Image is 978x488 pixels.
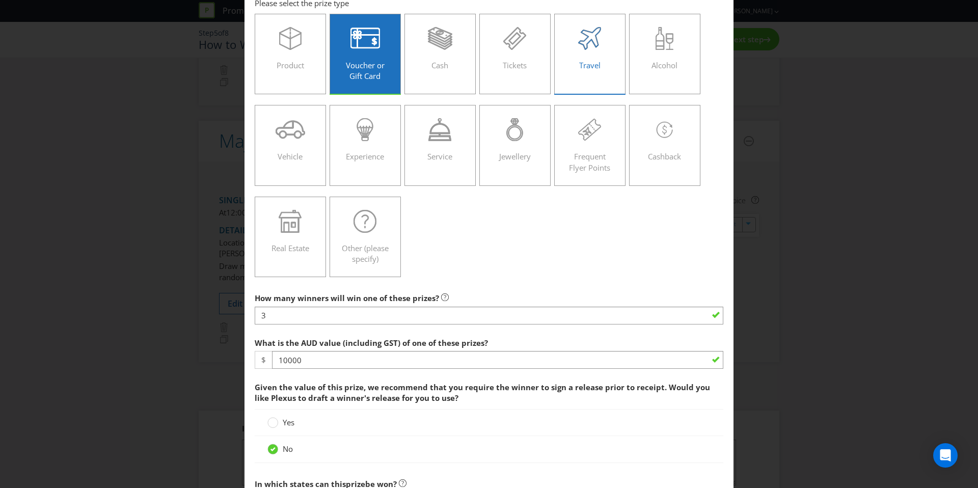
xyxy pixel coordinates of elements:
[569,151,610,172] span: Frequent Flyer Points
[283,417,294,427] span: Yes
[283,444,293,454] span: No
[346,60,385,81] span: Voucher or Gift Card
[651,60,677,70] span: Alcohol
[933,443,958,468] div: Open Intercom Messenger
[255,351,272,369] span: $
[342,243,389,264] span: Other (please specify)
[648,151,681,161] span: Cashback
[278,151,303,161] span: Vehicle
[579,60,601,70] span: Travel
[346,151,384,161] span: Experience
[431,60,448,70] span: Cash
[427,151,452,161] span: Service
[277,60,304,70] span: Product
[272,351,723,369] input: e.g. 100
[255,338,488,348] span: What is the AUD value (including GST) of one of these prizes?
[503,60,527,70] span: Tickets
[255,293,439,303] span: How many winners will win one of these prizes?
[499,151,531,161] span: Jewellery
[255,382,710,403] span: Given the value of this prize, we recommend that you require the winner to sign a release prior t...
[255,307,723,324] input: e.g. 5
[271,243,309,253] span: Real Estate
